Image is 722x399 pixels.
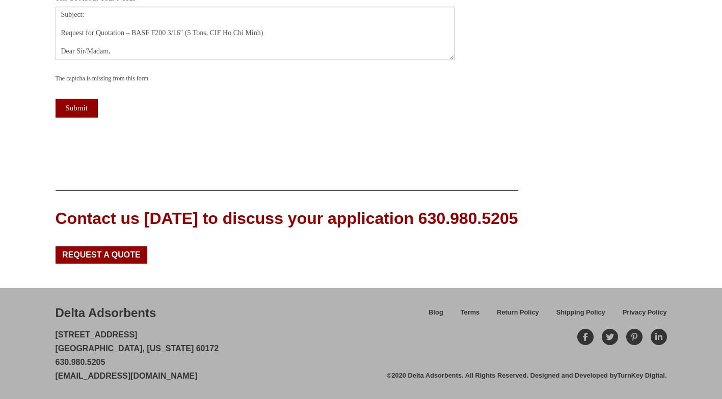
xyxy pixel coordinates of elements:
[56,304,156,322] div: Delta Adsorbents
[56,246,148,264] a: Request a Quote
[548,307,614,325] a: Shipping Policy
[56,372,198,380] a: [EMAIL_ADDRESS][DOMAIN_NAME]
[623,309,667,316] span: Privacy Policy
[420,307,451,325] a: Blog
[614,307,667,325] a: Privacy Policy
[497,309,539,316] span: Return Policy
[488,307,548,325] a: Return Policy
[56,207,518,230] div: Contact us [DATE] to discuss your application 630.980.5205
[56,73,455,83] div: The captcha is missing from this form
[62,251,141,259] span: Request a Quote
[56,328,219,383] p: [STREET_ADDRESS] [GEOGRAPHIC_DATA], [US_STATE] 60172 630.980.5205
[617,372,665,379] a: TurnKey Digital
[452,307,488,325] a: Terms
[56,7,455,60] textarea: Subject: Request for Quotation – BASF F200 3/16" (5 Tons, CIF Ho Chi Minh) Dear Sir/Madam, I hope...
[429,309,443,316] span: Blog
[387,371,666,380] div: ©2020 Delta Adsorbents. All Rights Reserved. Designed and Developed by .
[56,99,98,118] button: Submit
[461,309,479,316] span: Terms
[556,309,605,316] span: Shipping Policy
